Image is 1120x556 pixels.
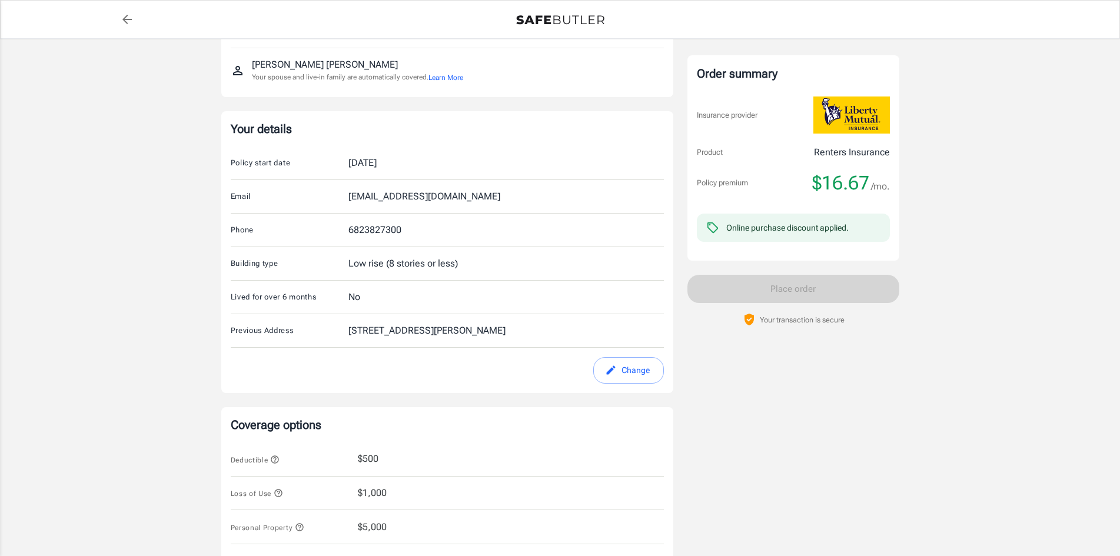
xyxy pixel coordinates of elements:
[760,314,845,325] p: Your transaction is secure
[231,121,664,137] p: Your details
[231,258,348,269] p: Building type
[871,178,890,195] span: /mo.
[348,223,401,237] div: 6823827300
[231,191,348,202] p: Email
[231,224,348,236] p: Phone
[252,72,463,83] p: Your spouse and live-in family are automatically covered.
[231,291,348,303] p: Lived for over 6 months
[231,520,304,534] button: Personal Property
[358,520,387,534] span: $5,000
[697,109,757,121] p: Insurance provider
[348,290,360,304] div: No
[516,15,604,25] img: Back to quotes
[348,156,377,170] div: [DATE]
[813,96,890,134] img: Liberty Mutual
[231,325,348,337] p: Previous Address
[358,452,378,466] span: $500
[358,486,387,500] span: $1,000
[231,486,283,500] button: Loss of Use
[231,64,245,78] svg: Insured person
[726,222,849,234] div: Online purchase discount applied.
[697,177,748,189] p: Policy premium
[231,490,283,498] span: Loss of Use
[231,456,280,464] span: Deductible
[231,452,280,467] button: Deductible
[231,417,664,433] p: Coverage options
[115,8,139,31] a: back to quotes
[814,145,890,159] p: Renters Insurance
[231,524,304,532] span: Personal Property
[348,257,458,271] div: Low rise (8 stories or less)
[697,147,723,158] p: Product
[252,58,398,72] p: [PERSON_NAME] [PERSON_NAME]
[593,357,664,384] button: edit
[348,324,506,338] div: [STREET_ADDRESS][PERSON_NAME]
[428,72,463,83] button: Learn More
[231,157,348,169] p: Policy start date
[348,189,500,204] div: [EMAIL_ADDRESS][DOMAIN_NAME]
[812,171,869,195] span: $16.67
[697,65,890,82] div: Order summary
